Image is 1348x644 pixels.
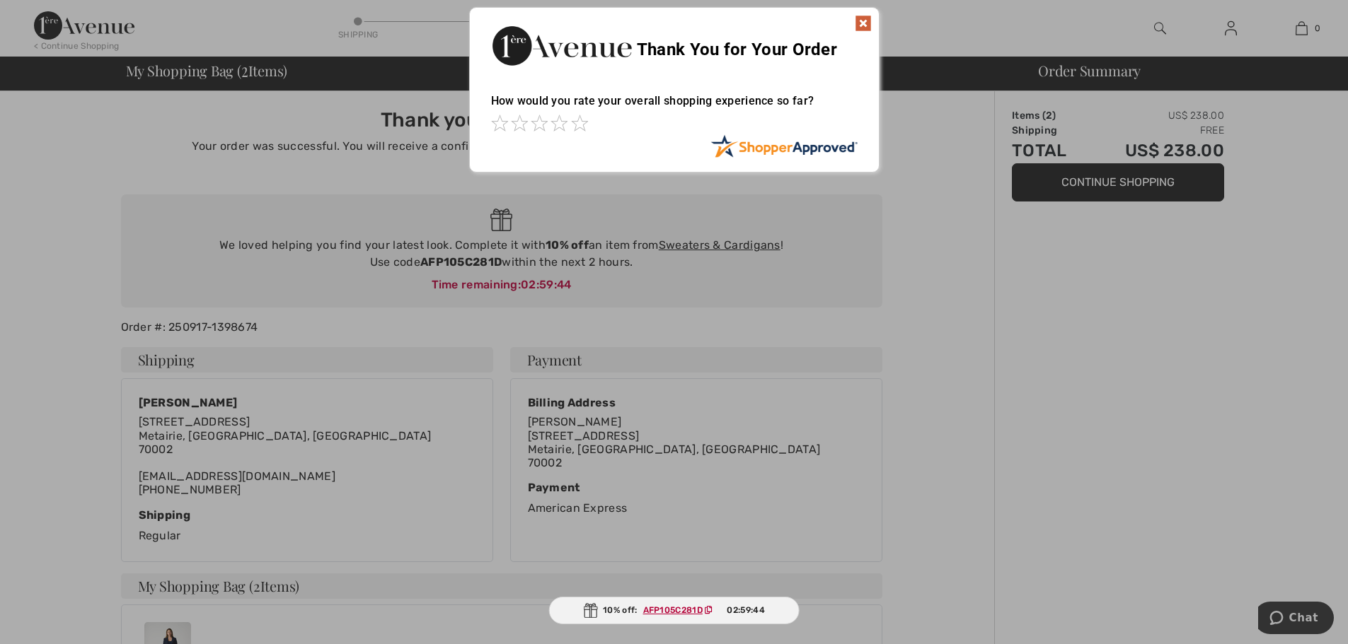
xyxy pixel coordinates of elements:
[491,22,633,69] img: Thank You for Your Order
[31,10,60,23] span: Chat
[583,603,597,618] img: Gift.svg
[548,597,800,624] div: 10% off:
[643,605,703,615] ins: AFP105C281D
[727,604,764,616] span: 02:59:44
[855,15,872,32] img: x
[491,80,858,134] div: How would you rate your overall shopping experience so far?
[637,40,837,59] span: Thank You for Your Order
